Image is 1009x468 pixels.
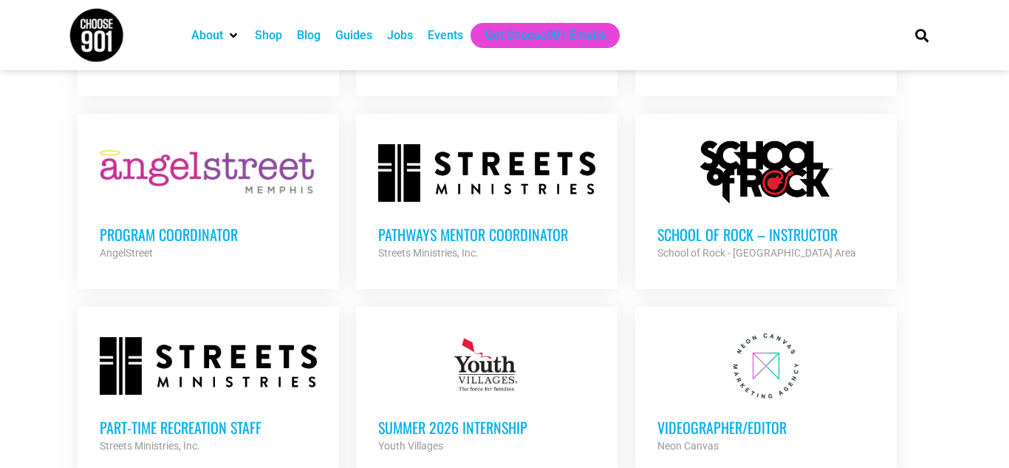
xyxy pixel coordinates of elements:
[184,23,890,48] nav: Main nav
[335,27,372,44] a: Guides
[100,418,317,437] h3: Part-time Recreation Staff
[100,247,153,259] strong: AngelStreet
[657,418,875,437] h3: Videographer/Editor
[378,440,443,452] strong: Youth Villages
[428,27,463,44] a: Events
[657,247,856,259] strong: School of Rock - [GEOGRAPHIC_DATA] Area
[657,440,719,452] strong: Neon Canvas
[378,225,595,244] h3: Pathways Mentor Coordinator
[297,27,321,44] a: Blog
[657,225,875,244] h3: School of Rock – Instructor
[100,440,200,452] strong: Streets Ministries, Inc.
[387,27,413,44] a: Jobs
[78,114,339,284] a: Program Coordinator AngelStreet
[378,418,595,437] h3: Summer 2026 Internship
[356,114,618,284] a: Pathways Mentor Coordinator Streets Ministries, Inc.
[378,247,479,259] strong: Streets Ministries, Inc.
[184,23,247,48] div: About
[100,225,317,244] h3: Program Coordinator
[910,23,934,47] div: Search
[255,27,282,44] a: Shop
[191,27,223,44] a: About
[485,27,605,44] a: Get Choose901 Emails
[635,114,897,284] a: School of Rock – Instructor School of Rock - [GEOGRAPHIC_DATA] Area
